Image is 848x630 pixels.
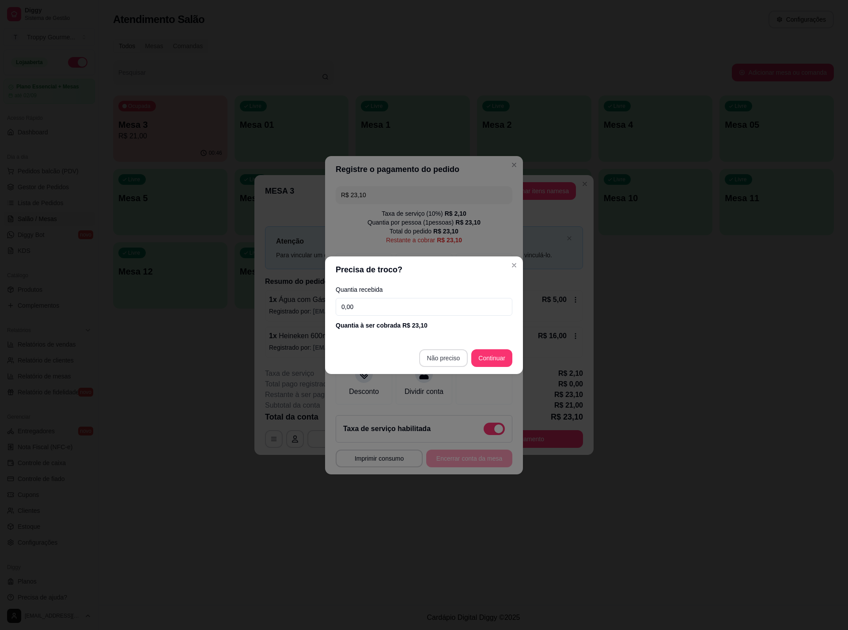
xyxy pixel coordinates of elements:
label: Quantia recebida [336,286,512,293]
div: Quantia à ser cobrada R$ 23,10 [336,321,512,330]
header: Precisa de troco? [325,256,523,283]
button: Não preciso [419,349,468,367]
button: Continuar [471,349,512,367]
button: Close [507,258,521,272]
